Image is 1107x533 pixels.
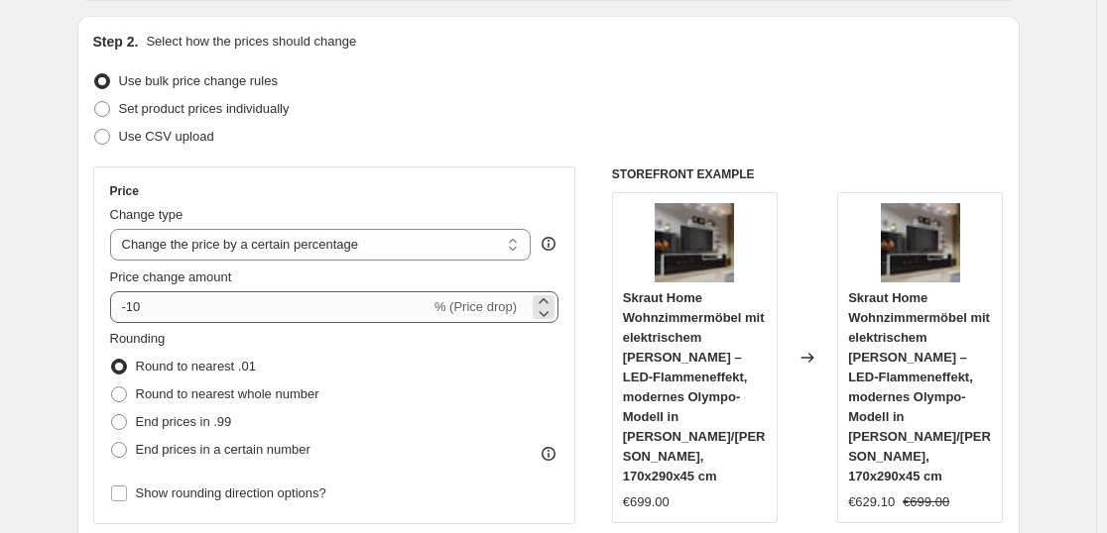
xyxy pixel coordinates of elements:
[434,299,517,314] span: % (Price drop)
[146,32,356,52] p: Select how the prices should change
[110,331,166,346] span: Rounding
[119,101,290,116] span: Set product prices individually
[655,203,734,282] img: 81rsMrMEY_L_80x.jpg
[136,414,232,429] span: End prices in .99
[93,32,139,52] h2: Step 2.
[136,485,326,500] span: Show rounding direction options?
[539,234,558,254] div: help
[110,291,430,323] input: -15
[881,203,960,282] img: 81rsMrMEY_L_80x.jpg
[136,442,310,457] span: End prices in a certain number
[110,269,232,284] span: Price change amount
[623,290,766,483] span: Skraut Home Wohnzimmermöbel mit elektrischem [PERSON_NAME] – LED-Flammeneffekt, modernes Olympo-M...
[119,129,214,144] span: Use CSV upload
[136,359,256,373] span: Round to nearest .01
[136,386,319,401] span: Round to nearest whole number
[110,183,139,199] h3: Price
[848,492,895,512] div: €629.10
[110,207,184,222] span: Change type
[612,166,1004,182] h6: STOREFRONT EXAMPLE
[848,290,991,483] span: Skraut Home Wohnzimmermöbel mit elektrischem [PERSON_NAME] – LED-Flammeneffekt, modernes Olympo-M...
[903,492,949,512] strike: €699.00
[119,73,278,88] span: Use bulk price change rules
[623,492,670,512] div: €699.00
